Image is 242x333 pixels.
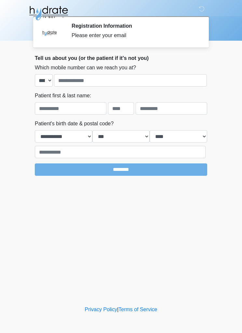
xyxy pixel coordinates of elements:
label: Patient's birth date & postal code? [35,120,114,128]
label: Which mobile number can we reach you at? [35,64,136,72]
a: Terms of Service [118,307,157,312]
img: Hydrate IV Bar - Glendale Logo [28,5,69,21]
label: Patient first & last name: [35,92,91,100]
a: Privacy Policy [85,307,117,312]
div: Please enter your email [72,32,197,39]
img: Agent Avatar [40,23,59,42]
h2: Tell us about you (or the patient if it's not you) [35,55,207,61]
a: | [117,307,118,312]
